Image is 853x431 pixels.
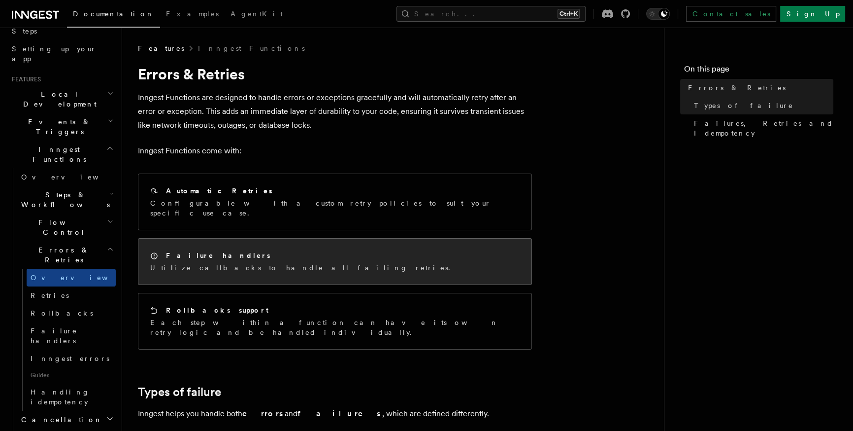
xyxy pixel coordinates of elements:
[198,43,305,53] a: Inngest Functions
[694,101,793,110] span: Types of failure
[297,409,382,418] strong: failures
[138,43,184,53] span: Features
[558,9,580,19] kbd: Ctrl+K
[8,144,106,164] span: Inngest Functions
[150,198,520,218] p: Configurable with a custom retry policies to suit your specific use case.
[396,6,586,22] button: Search...Ctrl+K
[73,10,154,18] span: Documentation
[166,251,270,260] h2: Failure handlers
[166,186,272,196] h2: Automatic Retries
[27,350,116,367] a: Inngest errors
[31,355,109,362] span: Inngest errors
[8,85,116,113] button: Local Development
[242,409,285,418] strong: errors
[686,6,776,22] a: Contact sales
[17,217,107,237] span: Flow Control
[8,117,107,137] span: Events & Triggers
[138,238,532,285] a: Failure handlersUtilize callbacks to handle all failing retries.
[160,3,225,27] a: Examples
[17,214,116,241] button: Flow Control
[690,114,833,142] a: Failures, Retries and Idempotency
[21,173,123,181] span: Overview
[230,10,283,18] span: AgentKit
[780,6,845,22] a: Sign Up
[684,63,833,79] h4: On this page
[138,385,221,399] a: Types of failure
[17,241,116,269] button: Errors & Retries
[17,245,107,265] span: Errors & Retries
[31,309,93,317] span: Rollbacks
[688,83,786,93] span: Errors & Retries
[31,274,132,282] span: Overview
[31,291,69,299] span: Retries
[646,8,670,20] button: Toggle dark mode
[31,327,77,345] span: Failure handlers
[8,75,41,83] span: Features
[17,190,110,210] span: Steps & Workflows
[8,89,107,109] span: Local Development
[31,388,90,406] span: Handling idempotency
[17,411,116,429] button: Cancellation
[150,318,520,337] p: Each step within a function can have its own retry logic and be handled individually.
[138,174,532,230] a: Automatic RetriesConfigurable with a custom retry policies to suit your specific use case.
[225,3,289,27] a: AgentKit
[27,367,116,383] span: Guides
[694,118,833,138] span: Failures, Retries and Idempotency
[138,293,532,350] a: Rollbacks supportEach step within a function can have its own retry logic and be handled individu...
[17,186,116,214] button: Steps & Workflows
[138,65,532,83] h1: Errors & Retries
[150,263,456,273] p: Utilize callbacks to handle all failing retries.
[17,269,116,411] div: Errors & Retries
[67,3,160,28] a: Documentation
[17,168,116,186] a: Overview
[138,144,532,158] p: Inngest Functions come with:
[684,79,833,97] a: Errors & Retries
[27,269,116,287] a: Overview
[166,10,219,18] span: Examples
[138,407,532,421] p: Inngest helps you handle both and , which are defined differently.
[27,304,116,322] a: Rollbacks
[690,97,833,114] a: Types of failure
[27,322,116,350] a: Failure handlers
[8,40,116,68] a: Setting up your app
[17,415,102,425] span: Cancellation
[166,305,268,315] h2: Rollbacks support
[8,113,116,141] button: Events & Triggers
[12,45,97,63] span: Setting up your app
[27,383,116,411] a: Handling idempotency
[8,141,116,168] button: Inngest Functions
[138,91,532,132] p: Inngest Functions are designed to handle errors or exceptions gracefully and will automatically r...
[27,287,116,304] a: Retries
